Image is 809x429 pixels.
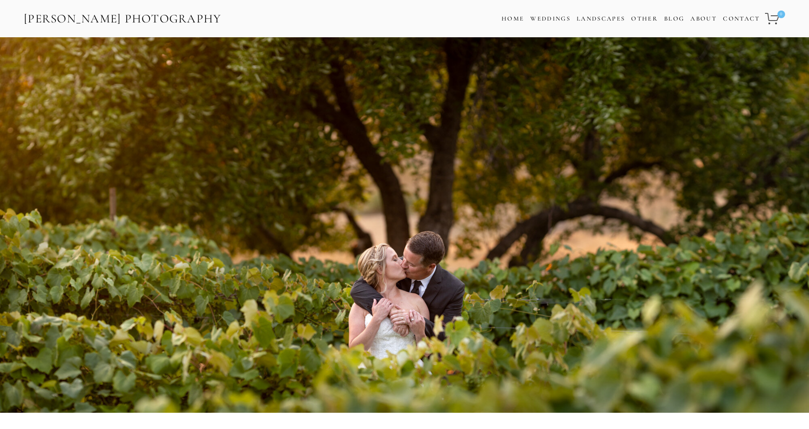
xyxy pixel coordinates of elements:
a: [PERSON_NAME] Photography [23,8,222,30]
a: About [690,12,717,26]
a: Home [502,12,524,26]
a: Blog [664,12,684,26]
a: Weddings [530,15,570,22]
a: 0 items in cart [764,7,786,30]
a: Other [631,15,658,22]
span: 0 [777,11,785,18]
a: Landscapes [577,15,625,22]
a: Contact [723,12,760,26]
